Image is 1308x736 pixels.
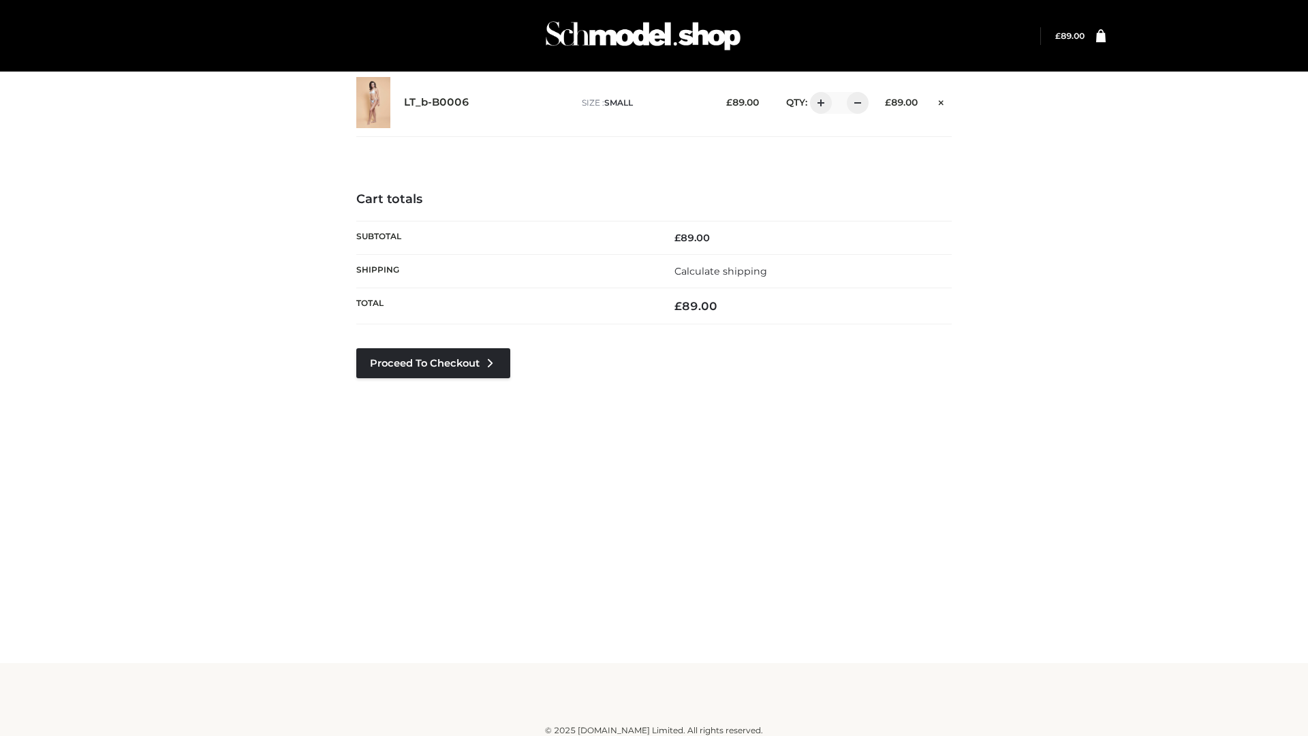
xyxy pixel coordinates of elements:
img: Schmodel Admin 964 [541,9,745,63]
div: QTY: [773,92,864,114]
th: Total [356,288,654,324]
a: £89.00 [1055,31,1085,41]
th: Subtotal [356,221,654,254]
bdi: 89.00 [674,299,717,313]
a: LT_b-B0006 [404,96,469,109]
h4: Cart totals [356,192,952,207]
a: Proceed to Checkout [356,348,510,378]
span: £ [885,97,891,108]
bdi: 89.00 [885,97,918,108]
span: £ [674,299,682,313]
bdi: 89.00 [1055,31,1085,41]
span: £ [674,232,681,244]
span: SMALL [604,97,633,108]
th: Shipping [356,254,654,288]
span: £ [1055,31,1061,41]
bdi: 89.00 [674,232,710,244]
span: £ [726,97,732,108]
a: Calculate shipping [674,265,767,277]
p: size : [582,97,705,109]
a: Remove this item [931,92,952,110]
bdi: 89.00 [726,97,759,108]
